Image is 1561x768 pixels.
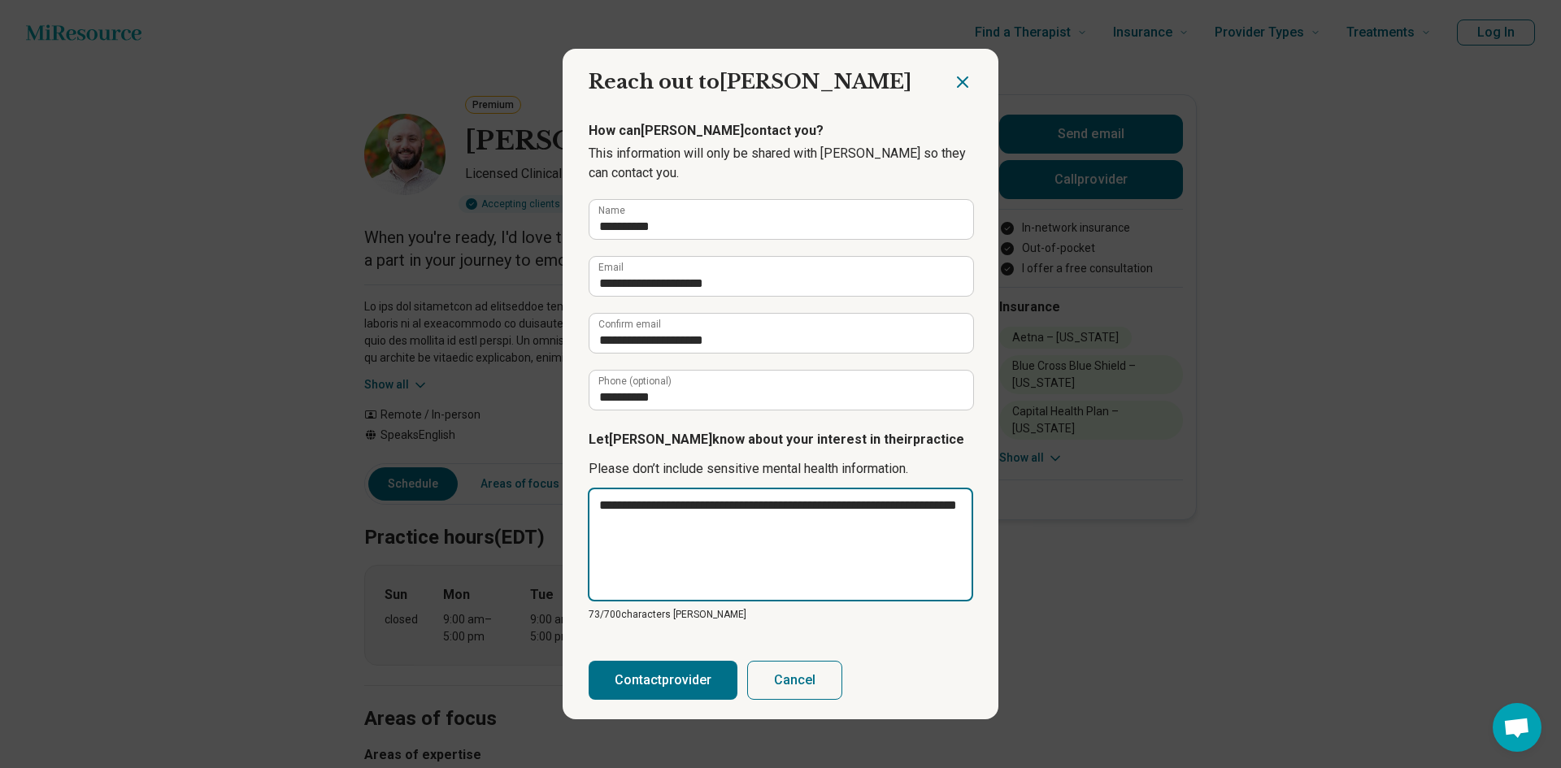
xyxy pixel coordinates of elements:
[589,430,972,449] p: Let [PERSON_NAME] know about your interest in their practice
[589,661,737,700] button: Contactprovider
[589,459,972,479] p: Please don’t include sensitive mental health information.
[598,376,672,386] label: Phone (optional)
[598,206,625,215] label: Name
[589,70,911,93] span: Reach out to [PERSON_NAME]
[953,72,972,92] button: Close dialog
[598,319,661,329] label: Confirm email
[598,263,624,272] label: Email
[589,121,972,141] p: How can [PERSON_NAME] contact you?
[589,144,972,183] p: This information will only be shared with [PERSON_NAME] so they can contact you.
[589,607,972,622] p: 73/ 700 characters [PERSON_NAME]
[747,661,842,700] button: Cancel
